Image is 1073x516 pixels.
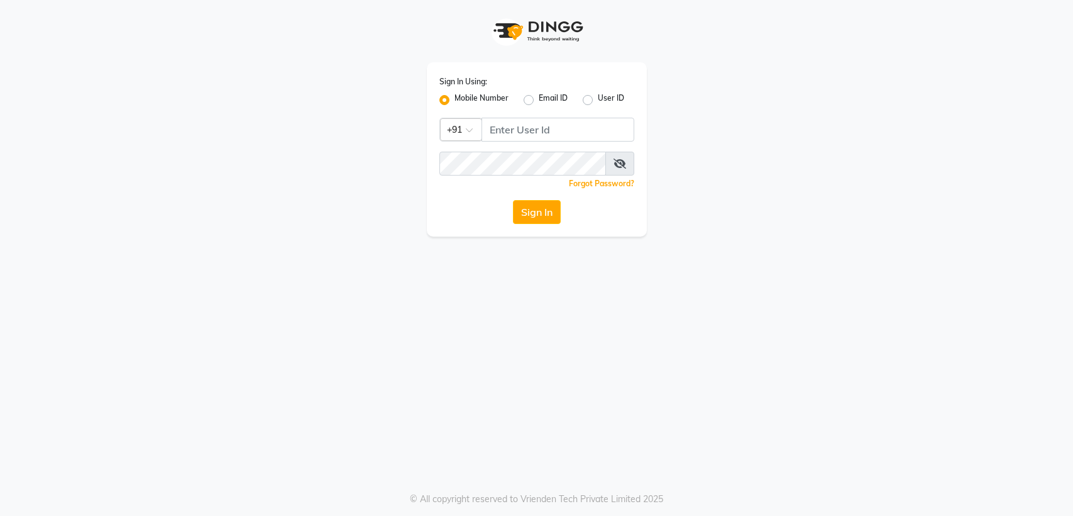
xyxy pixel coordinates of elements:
[513,200,561,224] button: Sign In
[598,93,624,108] label: User ID
[569,179,634,188] a: Forgot Password?
[439,152,606,176] input: Username
[487,13,587,50] img: logo1.svg
[454,93,509,108] label: Mobile Number
[439,76,487,87] label: Sign In Using:
[481,118,634,142] input: Username
[539,93,568,108] label: Email ID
